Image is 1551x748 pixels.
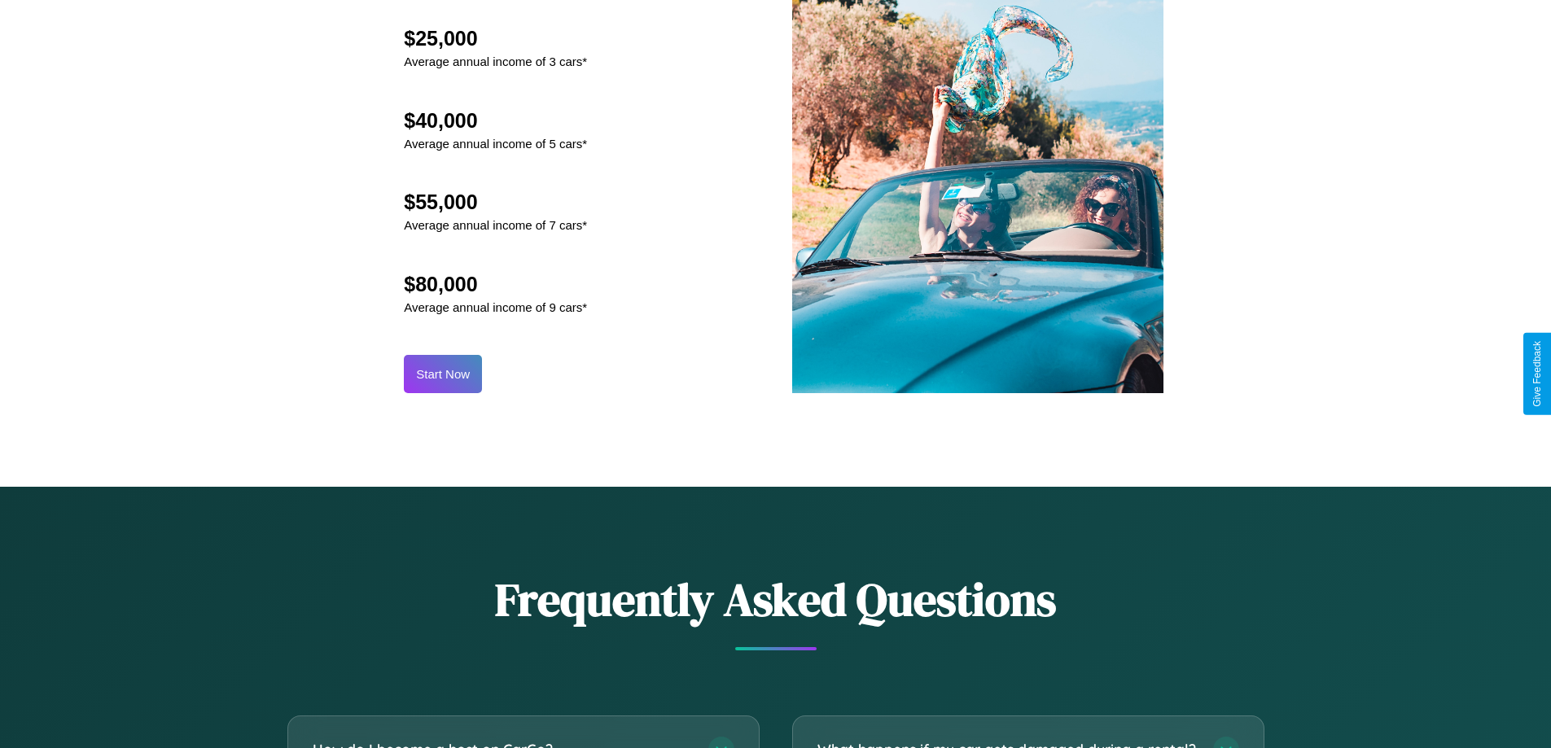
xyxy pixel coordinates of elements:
[404,296,587,318] p: Average annual income of 9 cars*
[404,133,587,155] p: Average annual income of 5 cars*
[404,355,482,393] button: Start Now
[404,50,587,72] p: Average annual income of 3 cars*
[287,568,1264,631] h2: Frequently Asked Questions
[404,273,587,296] h2: $80,000
[404,27,587,50] h2: $25,000
[404,190,587,214] h2: $55,000
[1531,341,1543,407] div: Give Feedback
[404,214,587,236] p: Average annual income of 7 cars*
[404,109,587,133] h2: $40,000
